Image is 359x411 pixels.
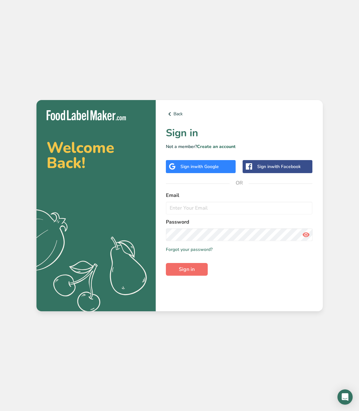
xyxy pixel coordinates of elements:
[271,164,301,170] span: with Facebook
[194,164,219,170] span: with Google
[166,143,313,150] p: Not a member?
[180,163,219,170] div: Sign in
[179,266,195,273] span: Sign in
[166,246,212,253] a: Forgot your password?
[337,389,353,405] div: Open Intercom Messenger
[166,218,313,226] label: Password
[47,140,146,171] h2: Welcome Back!
[166,202,313,214] input: Enter Your Email
[230,173,249,192] span: OR
[257,163,301,170] div: Sign in
[166,263,208,276] button: Sign in
[166,125,313,141] h1: Sign in
[47,110,126,121] img: Food Label Maker
[197,144,236,150] a: Create an account
[166,192,313,199] label: Email
[166,110,313,118] a: Back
